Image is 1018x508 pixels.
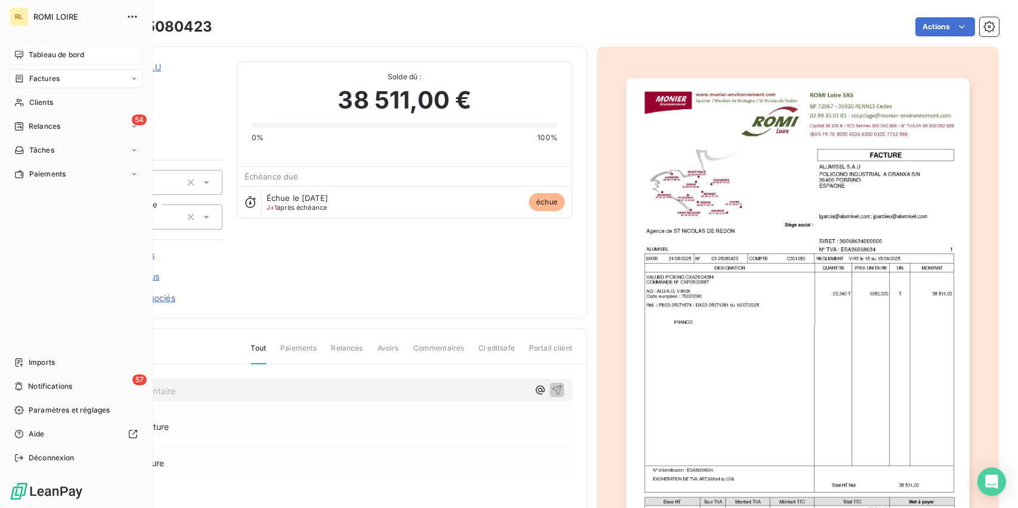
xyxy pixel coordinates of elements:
span: Échéance due [245,172,299,181]
span: Commentaires [413,343,465,363]
span: 100% [537,132,558,143]
span: C301280 [94,76,222,85]
span: Paiements [29,169,66,179]
span: Déconnexion [29,453,75,463]
span: Imports [29,357,55,368]
h3: 03-25080423 [112,16,212,38]
span: Échue le [DATE] [267,193,328,203]
div: RL [10,7,29,26]
button: Actions [915,17,975,36]
div: Open Intercom Messenger [977,467,1006,496]
span: Clients [29,97,53,108]
span: Paiements [280,343,317,363]
span: Creditsafe [478,343,515,363]
img: Logo LeanPay [10,482,83,501]
span: J+1 [267,203,277,212]
a: Aide [10,425,143,444]
span: Avoirs [378,343,399,363]
span: Solde dû : [252,72,558,82]
span: 0% [252,132,264,143]
span: 38 511,00 € [338,82,472,118]
span: après échéance [267,204,327,211]
span: Tableau de bord [29,49,84,60]
span: Paramètres et réglages [29,405,110,416]
span: Tâches [29,145,54,156]
span: ROMI LOIRE [33,12,119,21]
span: échue [529,193,565,211]
span: Relances [29,121,60,132]
span: 57 [132,374,147,385]
span: Notifications [28,381,72,392]
span: Portail client [529,343,573,363]
span: Tout [251,343,267,364]
span: Aide [29,429,45,439]
span: 54 [132,114,147,125]
span: Factures [29,73,60,84]
span: Relances [331,343,363,363]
